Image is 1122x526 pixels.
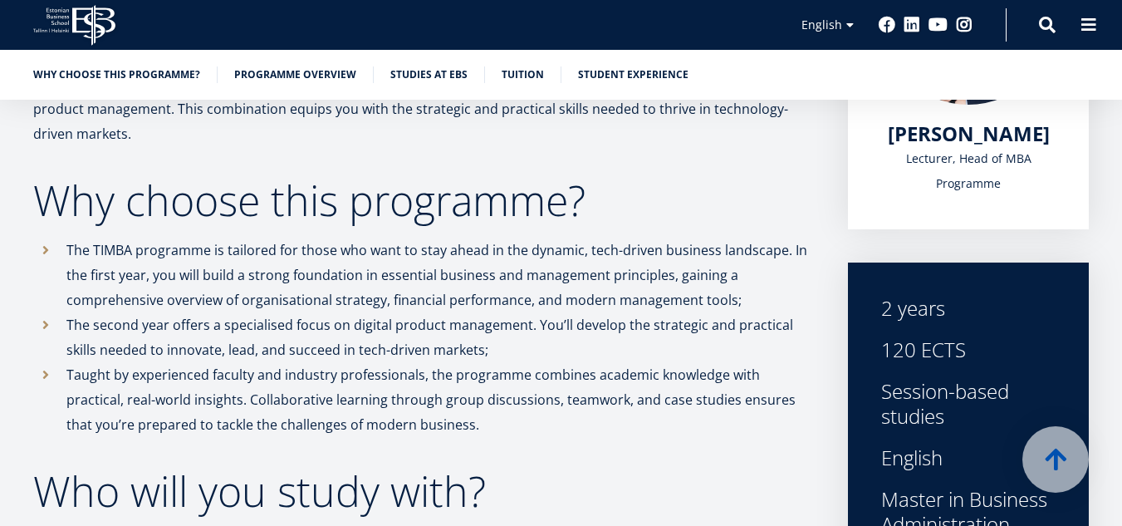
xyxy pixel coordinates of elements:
[19,289,159,304] span: Technology Innovation MBA
[502,66,544,83] a: Tuition
[4,268,15,279] input: Two-year MBA
[881,445,1056,470] div: English
[956,17,973,33] a: Instagram
[390,66,468,83] a: Studies at EBS
[234,66,356,83] a: Programme overview
[888,120,1050,147] span: [PERSON_NAME]
[66,238,815,312] p: The TIMBA programme is tailored for those who want to stay ahead in the dynamic, tech-driven busi...
[4,247,15,258] input: One-year MBA (in Estonian)
[33,66,200,83] a: Why choose this programme?
[881,379,1056,429] div: Session-based studies
[19,246,154,261] span: One-year MBA (in Estonian)
[881,296,1056,321] div: 2 years
[879,17,895,33] a: Facebook
[904,17,920,33] a: Linkedin
[33,179,815,221] h2: Why choose this programme?
[4,189,789,204] label: Please complete this required field.
[66,362,815,437] p: Taught by experienced faculty and industry professionals, the programme combines academic knowled...
[19,268,91,283] span: Two-year MBA
[4,290,15,301] input: Technology Innovation MBA
[66,312,815,362] p: The second year offers a specialised focus on digital product management. You’ll develop the stra...
[881,337,1056,362] div: 120 ECTS
[578,66,688,83] a: Student experience
[394,1,448,16] span: Last Name
[33,470,815,512] h2: Who will you study with?
[928,17,948,33] a: Youtube
[888,121,1050,146] a: [PERSON_NAME]
[881,146,1056,196] div: Lecturer, Head of MBA Programme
